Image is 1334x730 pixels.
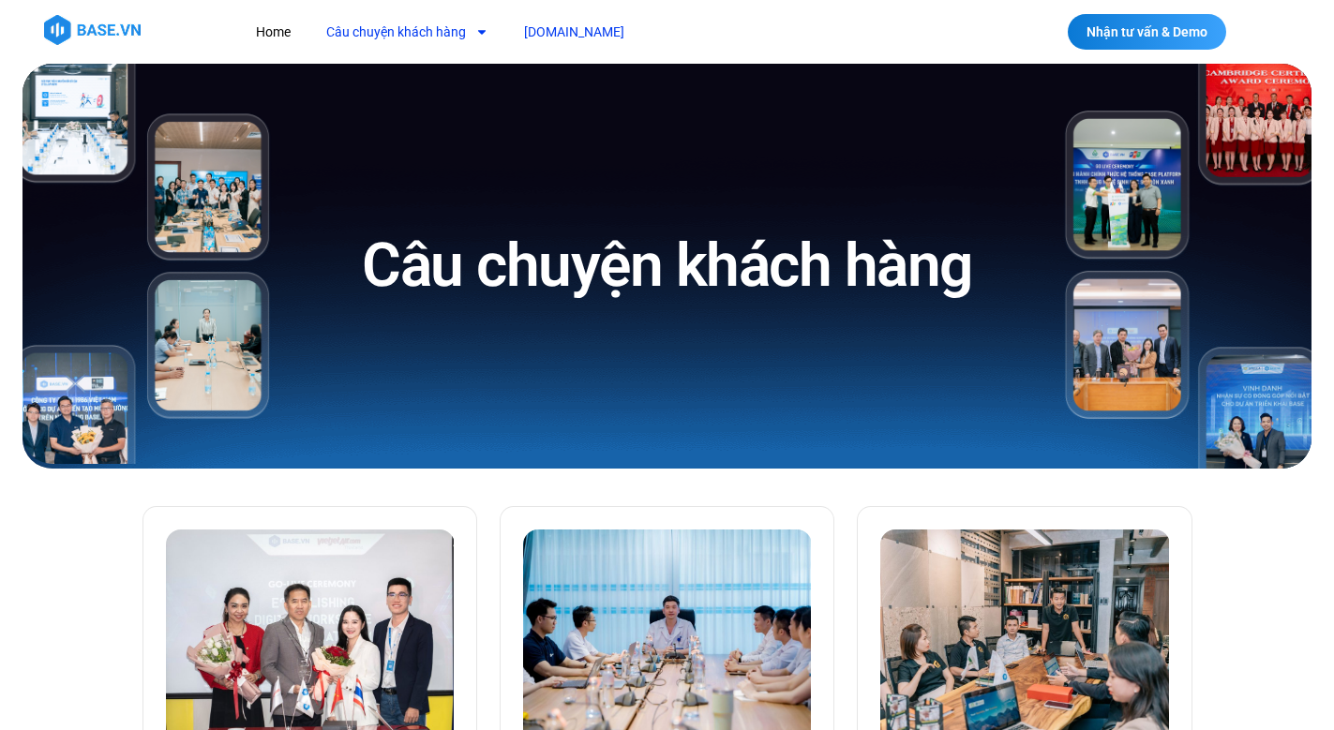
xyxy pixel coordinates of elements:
[1068,14,1226,50] a: Nhận tư vấn & Demo
[362,227,972,305] h1: Câu chuyện khách hàng
[510,15,638,50] a: [DOMAIN_NAME]
[242,15,305,50] a: Home
[1087,25,1207,38] span: Nhận tư vấn & Demo
[242,15,952,50] nav: Menu
[312,15,502,50] a: Câu chuyện khách hàng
